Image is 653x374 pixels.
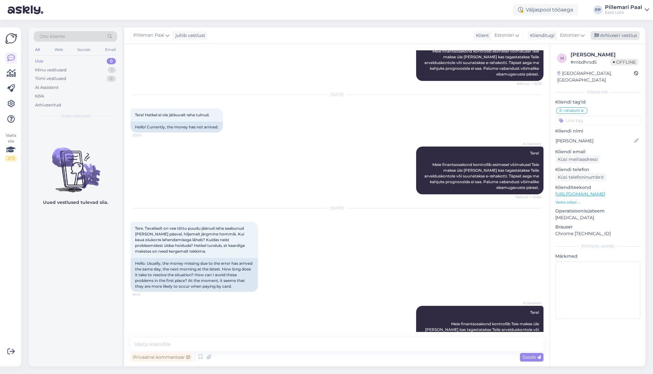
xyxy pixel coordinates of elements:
[555,128,640,134] p: Kliendi nimi
[5,32,17,45] img: Askly Logo
[522,354,541,360] span: Saada
[555,214,640,221] p: [MEDICAL_DATA]
[555,243,640,249] div: [PERSON_NAME]
[555,99,640,105] p: Kliendi tag'id
[593,5,602,14] div: PP
[35,93,44,99] div: Kõik
[39,33,65,40] span: Otsi kliente
[131,353,193,362] div: Privaatne kommentaar
[591,31,640,40] div: Arhiveeri vestlus
[555,199,640,205] p: Vaata edasi ...
[29,136,122,193] img: No chats
[571,59,610,66] div: # mbdhrsd5
[108,67,116,73] div: 1
[555,208,640,214] p: Operatsioonisüsteem
[605,5,649,15] a: Pillemari PaalEesti Loto
[515,195,542,199] span: Nähtud ✓ 20:04
[53,46,64,54] div: Web
[494,32,514,39] span: Estonian
[555,224,640,230] p: Brauser
[560,32,579,39] span: Estonian
[35,76,66,82] div: Tiimi vestlused
[610,59,638,66] span: Offline
[571,51,638,59] div: [PERSON_NAME]
[424,37,540,76] span: Tere! Meie finantsosakond kontrollib esimesel võimalusel Teie makse üle [PERSON_NAME] kas tagasta...
[35,67,67,73] div: Minu vestlused
[132,133,156,138] span: 20:04
[61,113,90,119] span: Uued vestlused
[555,191,605,197] a: [URL][DOMAIN_NAME]
[173,32,205,39] div: juhib vestlust
[34,46,41,54] div: All
[557,70,634,83] div: [GEOGRAPHIC_DATA], [GEOGRAPHIC_DATA]
[473,32,489,39] div: Klient
[131,258,258,292] div: Hello. Usually, the money missing due to the error has arrived the same day, the next morning at ...
[132,292,156,297] span: 19:45
[517,81,542,86] span: Nähtud ✓ 13:05
[518,301,542,306] span: AI Assistent
[35,102,61,108] div: Arhiveeritud
[555,155,600,164] div: Küsi meiliaadressi
[104,46,117,54] div: Email
[555,148,640,155] p: Kliendi email
[107,58,116,64] div: 0
[133,32,164,39] span: Pillemari Paal
[555,89,640,95] div: Kliendi info
[605,10,642,15] div: Eesti Loto
[555,173,607,182] div: Küsi telefoninumbrit
[518,141,542,146] span: AI Assistent
[5,155,17,161] div: 2 / 3
[43,199,108,206] p: Uued vestlused tulevad siia.
[135,226,246,254] span: Tere. Tavaliselt on vea tõttu puudu jäänud raha saabunud [PERSON_NAME] päeval, hiljemalt järgmine...
[555,166,640,173] p: Kliendi telefon
[131,122,223,133] div: Hello! Currently, the money has not arrived.
[424,151,540,190] span: Tere! Meie finantsosakond kontrollib esimesel võimalusel Teie makse üle [PERSON_NAME] kas tagasta...
[556,137,633,144] input: Lisa nimi
[35,58,43,64] div: Uus
[555,230,640,237] p: Chrome [TECHNICAL_ID]
[5,133,17,161] div: Vaata siia
[560,56,564,61] span: m
[35,84,59,91] div: AI Assistent
[131,92,543,97] div: [DATE]
[605,5,642,10] div: Pillemari Paal
[76,46,92,54] div: Socials
[528,32,555,39] div: Klienditugi
[559,109,580,112] span: E-rahakott
[513,4,578,16] div: Väljaspool tööaega
[131,205,543,211] div: [DATE]
[555,253,640,260] p: Märkmed
[135,112,209,117] span: Tere! Hetkel ei ole jätkuvalt raha tulnud.
[555,184,640,191] p: Klienditeekond
[555,116,640,125] input: Lisa tag
[107,76,116,82] div: 0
